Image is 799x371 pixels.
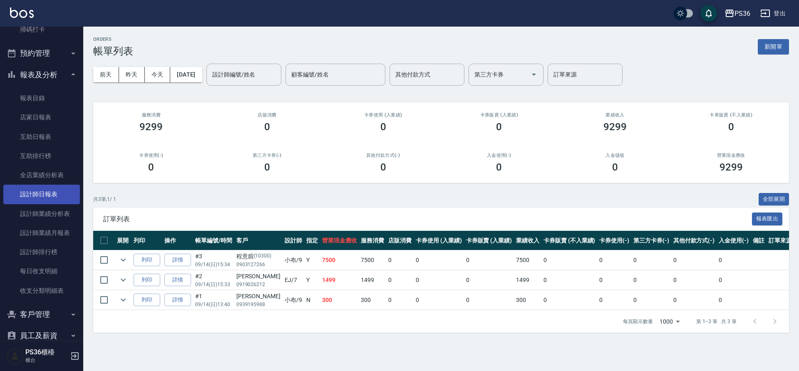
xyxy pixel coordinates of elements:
[759,193,789,206] button: 全部展開
[527,68,541,81] button: Open
[514,250,541,270] td: 7500
[359,290,386,310] td: 300
[359,270,386,290] td: 1499
[93,67,119,82] button: 前天
[631,250,671,270] td: 0
[148,161,154,173] h3: 0
[264,161,270,173] h3: 0
[728,121,734,133] h3: 0
[193,290,234,310] td: #1
[103,153,199,158] h2: 卡券使用(-)
[464,231,514,250] th: 卡券販賣 (入業績)
[3,185,80,204] a: 設計師日報表
[283,231,304,250] th: 設計師
[193,250,234,270] td: #3
[283,290,304,310] td: 小布 /9
[359,250,386,270] td: 7500
[767,231,794,250] th: 訂單來源
[3,304,80,325] button: 客戶管理
[603,121,627,133] h3: 9299
[320,270,359,290] td: 1499
[193,231,234,250] th: 帳單編號/時間
[195,261,232,268] p: 09/14 (日) 15:34
[3,166,80,185] a: 全店業績分析表
[567,112,663,118] h2: 業績收入
[631,270,671,290] td: 0
[219,112,315,118] h2: 店販消費
[656,310,683,333] div: 1000
[134,254,160,267] button: 列印
[117,254,129,266] button: expand row
[93,195,116,203] p: 共 3 筆, 1 / 1
[751,231,767,250] th: 備註
[464,270,514,290] td: 0
[414,250,464,270] td: 0
[3,204,80,223] a: 設計師業績分析表
[567,153,663,158] h2: 入金儲值
[541,231,597,250] th: 卡券販賣 (不入業績)
[597,290,631,310] td: 0
[721,5,754,22] button: PS36
[496,161,502,173] h3: 0
[115,231,132,250] th: 展開
[514,290,541,310] td: 300
[117,274,129,286] button: expand row
[671,231,717,250] th: 其他付款方式(-)
[752,215,783,223] a: 報表匯出
[304,290,320,310] td: N
[236,281,280,288] p: 0919026212
[236,292,280,301] div: [PERSON_NAME]
[612,161,618,173] h3: 0
[170,67,202,82] button: [DATE]
[119,67,145,82] button: 昨天
[380,161,386,173] h3: 0
[236,261,280,268] p: 0903127266
[464,250,514,270] td: 0
[386,290,414,310] td: 0
[717,290,751,310] td: 0
[597,270,631,290] td: 0
[164,294,191,307] a: 詳情
[758,42,789,50] a: 新開單
[683,153,779,158] h2: 營業現金應收
[304,231,320,250] th: 指定
[451,153,547,158] h2: 入金使用(-)
[671,250,717,270] td: 0
[631,290,671,310] td: 0
[514,231,541,250] th: 業績收入
[3,42,80,64] button: 預約管理
[236,252,280,261] div: 程意媗
[219,153,315,158] h2: 第三方卡券(-)
[3,325,80,346] button: 員工及薪資
[3,89,80,108] a: 報表目錄
[541,290,597,310] td: 0
[734,8,750,19] div: PS36
[93,45,133,57] h3: 帳單列表
[335,153,431,158] h2: 其他付款方式(-)
[386,231,414,250] th: 店販消費
[320,250,359,270] td: 7500
[10,7,34,18] img: Logo
[700,5,717,22] button: save
[3,64,80,86] button: 報表及分析
[758,39,789,54] button: 新開單
[164,274,191,287] a: 詳情
[254,252,272,261] p: (10300)
[3,242,80,262] a: 設計師排行榜
[717,270,751,290] td: 0
[134,294,160,307] button: 列印
[752,213,783,225] button: 報表匯出
[717,231,751,250] th: 入金使用(-)
[671,270,717,290] td: 0
[631,231,671,250] th: 第三方卡券(-)
[359,231,386,250] th: 服務消費
[757,6,789,21] button: 登出
[541,270,597,290] td: 0
[464,290,514,310] td: 0
[195,301,232,308] p: 09/14 (日) 13:40
[103,215,752,223] span: 訂單列表
[414,231,464,250] th: 卡券使用 (入業績)
[720,161,743,173] h3: 9299
[597,250,631,270] td: 0
[164,254,191,267] a: 詳情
